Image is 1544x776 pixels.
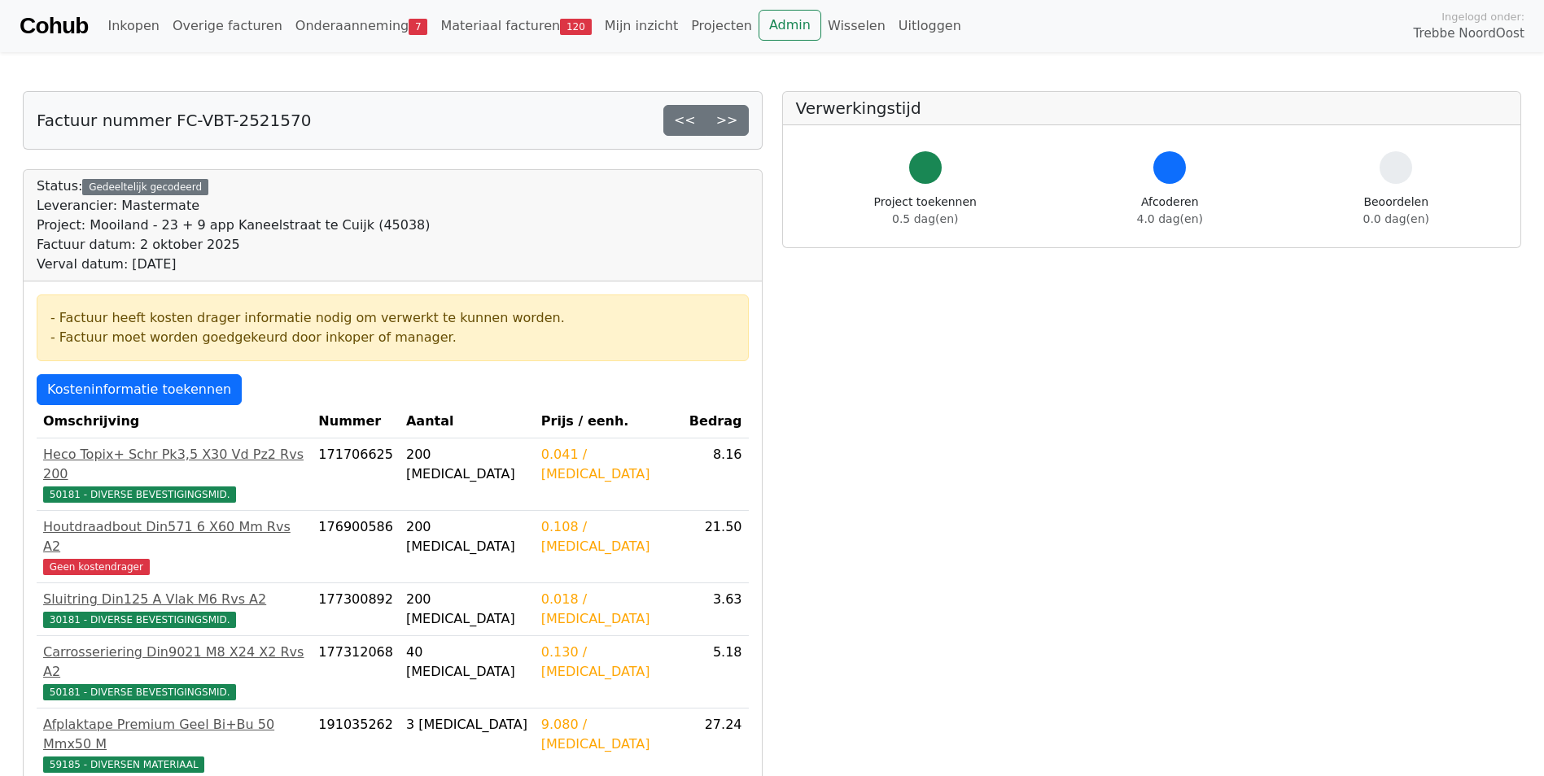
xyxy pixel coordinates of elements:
div: Gedeeltelijk gecodeerd [82,179,208,195]
a: Admin [759,10,821,41]
span: 120 [560,19,592,35]
a: Inkopen [101,10,165,42]
div: 0.130 / [MEDICAL_DATA] [541,643,676,682]
span: 59185 - DIVERSEN MATERIAAL [43,756,204,773]
th: Aantal [400,405,535,438]
div: Carrosseriering Din9021 M8 X24 X2 Rvs A2 [43,643,305,682]
div: Project: Mooiland - 23 + 9 app Kaneelstraat te Cuijk (45038) [37,216,431,235]
div: Houtdraadbout Din571 6 X60 Mm Rvs A2 [43,517,305,556]
span: 50181 - DIVERSE BEVESTIGINGSMID. [43,486,236,503]
div: Heco Topix+ Schr Pk3,5 X30 Vd Pz2 Rvs 200 [43,445,305,484]
span: 0.5 dag(en) [892,212,958,225]
div: Status: [37,177,431,274]
a: << [663,105,706,136]
a: Kosteninformatie toekennen [37,374,242,405]
th: Bedrag [683,405,749,438]
span: Trebbe NoordOost [1414,24,1524,43]
a: Heco Topix+ Schr Pk3,5 X30 Vd Pz2 Rvs 20050181 - DIVERSE BEVESTIGINGSMID. [43,445,305,504]
span: 50181 - DIVERSE BEVESTIGINGSMID. [43,684,236,700]
td: 176900586 [312,511,400,583]
a: Projecten [685,10,759,42]
div: Verval datum: [DATE] [37,255,431,274]
a: Carrosseriering Din9021 M8 X24 X2 Rvs A250181 - DIVERSE BEVESTIGINGSMID. [43,643,305,701]
span: 0.0 dag(en) [1363,212,1429,225]
div: 0.108 / [MEDICAL_DATA] [541,517,676,556]
a: Houtdraadbout Din571 6 X60 Mm Rvs A2Geen kostendrager [43,517,305,576]
a: Cohub [20,7,88,46]
td: 5.18 [683,636,749,708]
th: Nummer [312,405,400,438]
a: Uitloggen [892,10,968,42]
span: 30181 - DIVERSE BEVESTIGINGSMID. [43,612,236,628]
div: 0.041 / [MEDICAL_DATA] [541,445,676,484]
div: 200 [MEDICAL_DATA] [406,445,528,484]
a: Mijn inzicht [598,10,685,42]
a: >> [706,105,749,136]
a: Wisselen [821,10,892,42]
div: Project toekennen [874,194,977,228]
a: Materiaal facturen120 [434,10,597,42]
div: 0.018 / [MEDICAL_DATA] [541,590,676,629]
div: Afcoderen [1137,194,1203,228]
a: Sluitring Din125 A Vlak M6 Rvs A230181 - DIVERSE BEVESTIGINGSMID. [43,590,305,629]
div: Afplaktape Premium Geel Bi+Bu 50 Mmx50 M [43,715,305,754]
div: 9.080 / [MEDICAL_DATA] [541,715,676,754]
a: Overige facturen [166,10,289,42]
div: 200 [MEDICAL_DATA] [406,517,528,556]
a: Onderaanneming7 [289,10,435,42]
div: - Factuur heeft kosten drager informatie nodig om verwerkt te kunnen worden. [50,308,735,328]
div: Beoordelen [1363,194,1429,228]
h5: Verwerkingstijd [796,98,1508,118]
span: 7 [409,19,427,35]
th: Omschrijving [37,405,312,438]
td: 177312068 [312,636,400,708]
td: 171706625 [312,438,400,511]
td: 21.50 [683,511,749,583]
th: Prijs / eenh. [535,405,683,438]
div: 3 [MEDICAL_DATA] [406,715,528,735]
span: Geen kostendrager [43,559,150,575]
div: 200 [MEDICAL_DATA] [406,590,528,629]
span: 4.0 dag(en) [1137,212,1203,225]
td: 8.16 [683,438,749,511]
td: 3.63 [683,583,749,636]
span: Ingelogd onder: [1441,9,1524,24]
div: Leverancier: Mastermate [37,196,431,216]
a: Afplaktape Premium Geel Bi+Bu 50 Mmx50 M59185 - DIVERSEN MATERIAAL [43,715,305,774]
div: - Factuur moet worden goedgekeurd door inkoper of manager. [50,328,735,347]
div: 40 [MEDICAL_DATA] [406,643,528,682]
td: 177300892 [312,583,400,636]
h5: Factuur nummer FC-VBT-2521570 [37,111,311,130]
div: Sluitring Din125 A Vlak M6 Rvs A2 [43,590,305,609]
div: Factuur datum: 2 oktober 2025 [37,235,431,255]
